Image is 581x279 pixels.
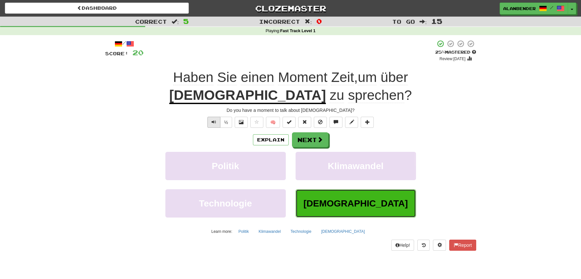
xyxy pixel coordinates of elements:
[135,18,167,25] span: Correct
[212,161,239,171] span: Politik
[292,132,328,147] button: Next
[165,152,286,180] button: Politik
[105,107,476,113] div: Do you have a moment to talk about [DEMOGRAPHIC_DATA]?
[330,87,344,103] span: zu
[439,57,465,61] small: Review: [DATE]
[358,70,377,85] span: um
[172,19,179,24] span: :
[303,198,408,208] span: [DEMOGRAPHIC_DATA]
[217,70,237,85] span: Sie
[431,17,442,25] span: 15
[550,5,553,10] span: /
[345,117,358,128] button: Edit sentence (alt+d)
[253,134,289,145] button: Explain
[296,189,416,218] button: [DEMOGRAPHIC_DATA]
[132,48,144,57] span: 20
[105,40,144,48] div: /
[329,117,342,128] button: Discuss sentence (alt+u)
[420,19,427,24] span: :
[255,227,284,236] button: Klimawandel
[250,117,263,128] button: Favorite sentence (alt+f)
[259,18,300,25] span: Incorrect
[435,49,445,55] span: 25 %
[326,87,412,103] span: ?
[220,117,232,128] button: ½
[173,70,408,85] span: ,
[278,70,327,85] span: Moment
[435,49,476,55] div: Mastered
[328,161,383,171] span: Klimawandel
[5,3,189,14] a: Dashboard
[391,240,414,251] button: Help!
[173,70,214,85] span: Haben
[199,198,252,208] span: Technologie
[316,17,322,25] span: 0
[280,29,316,33] strong: Fast Track Level 1
[241,70,274,85] span: einen
[266,117,280,128] button: 🧠
[500,3,568,14] a: AlanBender /
[206,117,232,128] div: Text-to-speech controls
[207,117,220,128] button: Play sentence audio (ctl+space)
[296,152,416,180] button: Klimawandel
[305,19,312,24] span: :
[105,51,129,56] span: Score:
[449,240,476,251] button: Report
[298,117,311,128] button: Reset to 0% Mastered (alt+r)
[417,240,430,251] button: Round history (alt+y)
[503,6,536,11] span: AlanBender
[287,227,315,236] button: Technologie
[314,117,327,128] button: Ignore sentence (alt+i)
[183,17,189,25] span: 5
[283,117,296,128] button: Set this sentence to 100% Mastered (alt+m)
[211,229,232,234] small: Learn more:
[361,117,374,128] button: Add to collection (alt+a)
[235,227,252,236] button: Politik
[392,18,415,25] span: To go
[348,87,404,103] span: sprechen
[169,87,326,104] u: [DEMOGRAPHIC_DATA]
[380,70,408,85] span: über
[165,189,286,218] button: Technologie
[318,227,368,236] button: [DEMOGRAPHIC_DATA]
[199,3,382,14] a: Clozemaster
[331,70,354,85] span: Zeit
[235,117,248,128] button: Show image (alt+x)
